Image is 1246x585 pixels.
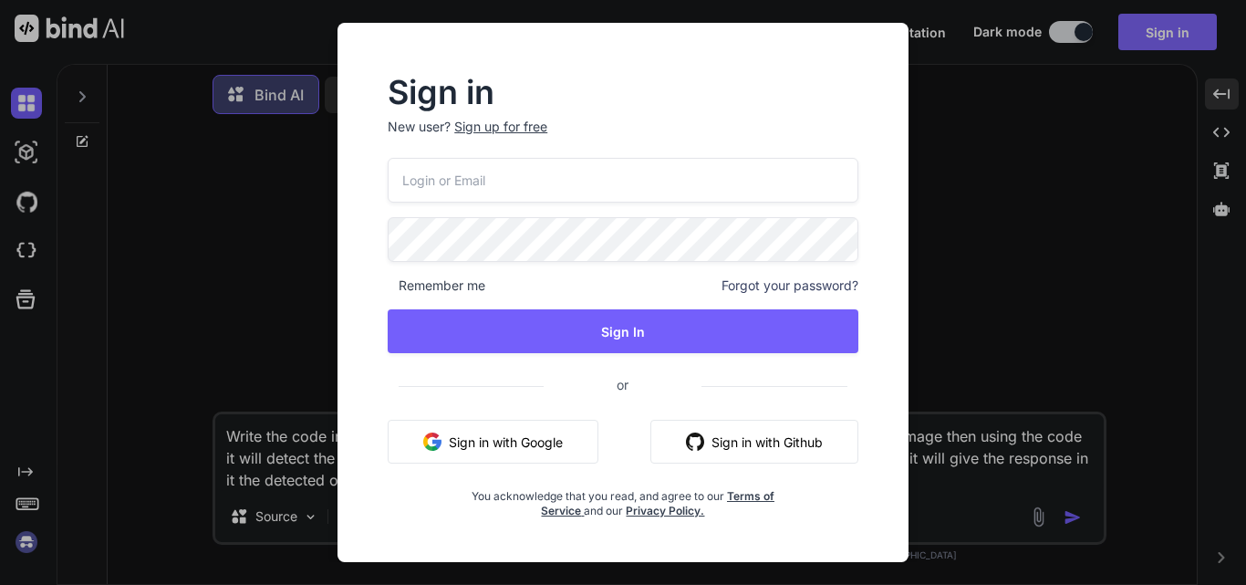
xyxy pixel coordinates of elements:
div: Sign up for free [454,118,547,136]
img: google [423,433,441,451]
span: Remember me [388,277,485,295]
div: You acknowledge that you read, and agree to our and our [466,478,780,518]
img: github [686,433,704,451]
button: Sign In [388,309,858,353]
span: or [544,362,701,407]
span: Forgot your password? [722,277,858,295]
input: Login or Email [388,158,858,203]
p: New user? [388,118,858,158]
a: Privacy Policy. [626,504,704,517]
h2: Sign in [388,78,858,107]
button: Sign in with Google [388,420,598,464]
button: Sign in with Github [650,420,858,464]
a: Terms of Service [541,489,774,517]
